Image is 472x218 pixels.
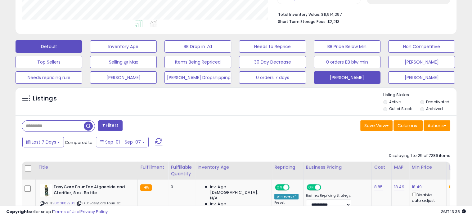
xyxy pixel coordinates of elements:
button: 0 orders BB blw min [314,56,380,68]
span: ON [307,185,315,190]
span: Inv. Age [DEMOGRAPHIC_DATA]: [210,184,267,195]
button: Actions [424,120,450,131]
button: Items Being Repriced [164,56,231,68]
div: seller snap | | [6,209,108,215]
button: [PERSON_NAME] [388,56,455,68]
b: EasyCare FounTec Algaecide and Clarifier, 8 oz. Bottle [54,184,129,197]
button: [PERSON_NAME] Dropshipping [164,71,231,84]
button: Sep-01 - Sep-07 [96,137,149,147]
button: [PERSON_NAME] [314,71,380,84]
div: Disable auto adjust min [412,191,442,209]
button: Save View [360,120,393,131]
label: Out of Stock [389,106,412,111]
div: 0 [171,184,190,190]
strong: Copyright [6,209,29,215]
h5: Listings [33,94,57,103]
label: Deactivated [426,99,449,105]
button: [PERSON_NAME] [388,71,455,84]
button: Default [16,40,82,53]
div: Displaying 1 to 25 of 7286 items [389,153,450,159]
span: Columns [398,122,417,129]
span: N/A [210,195,218,201]
div: MAP [394,164,407,171]
span: OFF [320,185,330,190]
button: BB Drop in 7d [164,40,231,53]
p: Listing States: [383,92,456,98]
button: Last 7 Days [22,137,64,147]
button: Inventory Age [90,40,157,53]
li: $11,914,297 [278,10,446,18]
div: Inventory Age [198,164,269,171]
button: BB Price Below Min [314,40,380,53]
small: FBA [140,184,152,191]
button: Columns [393,120,423,131]
b: Short Term Storage Fees: [278,19,326,24]
button: 0 orders 7 days [239,71,306,84]
a: Terms of Use [53,209,79,215]
div: Title [38,164,135,171]
span: ON [276,185,283,190]
span: Compared to: [65,140,93,145]
button: [PERSON_NAME] [90,71,157,84]
span: $2,213 [327,19,339,24]
button: Top Sellers [16,56,82,68]
a: 18.49 [412,184,422,190]
div: Business Pricing [306,164,369,171]
div: Repricing [274,164,301,171]
span: Last 7 Days [32,139,56,145]
div: Min Price [412,164,444,171]
img: 41bSVzfbr6L._SL40_.jpg [40,184,52,197]
a: Privacy Policy [80,209,108,215]
button: Needs to Reprice [239,40,306,53]
button: Filters [98,120,122,131]
button: Selling @ Max [90,56,157,68]
button: Non Competitive [388,40,455,53]
div: Fulfillable Quantity [171,164,192,177]
button: 30 Day Decrease [239,56,306,68]
div: Fulfillment [140,164,165,171]
span: 2025-09-15 13:38 GMT [441,209,466,215]
div: Win BuyBox * [274,194,299,199]
label: Business Repricing Strategy: [306,194,351,198]
label: Archived [426,106,443,111]
b: Total Inventory Value: [278,12,320,17]
button: Needs repricing rule [16,71,82,84]
label: Active [389,99,401,105]
div: Cost [374,164,389,171]
a: 18.49 [394,184,404,190]
span: Sep-01 - Sep-07 [105,139,141,145]
a: 8.85 [374,184,383,190]
span: OFF [289,185,299,190]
